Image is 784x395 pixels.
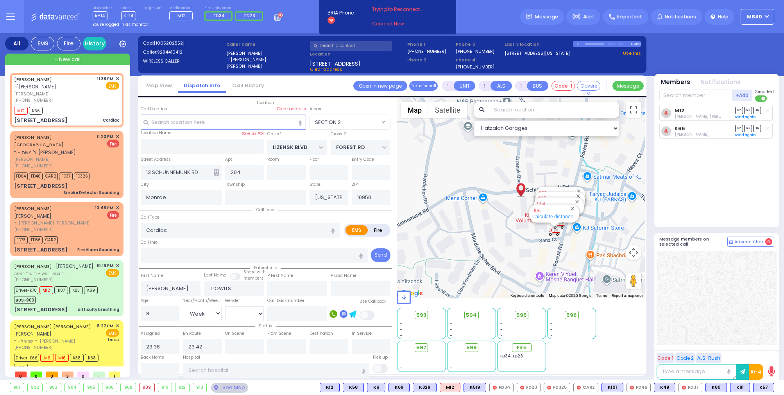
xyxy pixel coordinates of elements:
span: [PHONE_NUMBER] [14,226,53,233]
span: DR [735,107,743,114]
span: Help [718,13,729,20]
span: [1005202552] [154,40,184,46]
span: - [500,327,503,332]
label: From Scene [267,330,291,337]
span: K87 [54,286,68,294]
label: Room [267,156,279,163]
label: Cross 2 [331,131,346,137]
img: red-radio-icon.svg [577,386,581,390]
span: members [243,275,263,281]
div: K329 [413,383,437,392]
label: Turn off text [755,95,768,102]
span: CAR2 [44,236,58,244]
label: Entry Code [352,156,374,163]
span: [PERSON_NAME] [56,263,93,269]
span: K-14 [121,11,136,20]
span: [PHONE_NUMBER] [14,344,53,350]
a: Connect Now [372,20,434,27]
span: Fire [107,140,119,147]
a: Dispatch info [178,82,226,89]
span: Lenox [108,337,119,343]
span: Fire [107,211,119,219]
span: K38 [70,354,84,362]
label: Apt [225,156,232,163]
label: Township [225,181,245,188]
span: 0 [15,372,27,377]
div: FD23 [517,383,541,392]
label: Gender [225,298,240,304]
button: Members [661,78,690,87]
span: 0 [30,372,42,377]
span: - [550,332,553,338]
a: Call History [226,82,270,89]
span: 9294410412 [157,49,183,55]
button: Close [575,187,582,195]
div: [STREET_ADDRESS] [14,117,68,124]
input: Search hospital [183,363,369,378]
label: Night unit [145,6,163,11]
div: FD34 [489,383,514,392]
div: [STREET_ADDRESS] [14,246,68,254]
label: EMS [345,225,368,235]
span: Call type [252,207,278,213]
label: Medic on call [169,6,195,11]
label: ר' [PERSON_NAME] [226,56,307,63]
span: 10:48 PM [95,205,113,211]
label: Cross 1 [267,131,281,137]
label: [PHONE_NUMBER] [456,64,494,70]
span: SECTION 2 [310,115,390,129]
span: 10:19 PM [97,263,113,269]
span: Driver-K78 [14,286,38,294]
span: Phone 2 [407,57,453,63]
img: Google [399,288,425,298]
label: Call Info [141,239,158,246]
button: Drag Pegman onto the map to open Street View [626,273,641,289]
span: ✕ [116,75,119,82]
div: BLS [601,383,623,392]
button: Code-1 [551,81,575,91]
div: All [5,37,29,50]
a: [PERSON_NAME] [14,263,52,269]
button: BUS [527,81,548,91]
span: M12 [177,13,186,19]
label: On Scene [225,330,244,337]
label: Fire units on call [204,6,266,11]
img: Logo [31,12,83,22]
label: Call back number [267,298,304,304]
div: 906 [102,383,117,392]
span: BRIA Phone [328,9,354,16]
span: - [450,332,452,338]
span: KY14 [93,11,107,20]
span: 0 [46,372,58,377]
span: [PERSON_NAME] [14,156,94,163]
div: EMS [31,37,54,50]
span: - [550,321,553,327]
button: Code 2 [675,353,695,363]
span: CAR2 [44,172,58,180]
span: + New call [54,56,81,63]
span: ✕ [116,205,119,211]
label: [PERSON_NAME] [226,50,307,57]
span: Location [253,100,278,106]
div: BLS [413,383,437,392]
a: [PERSON_NAME] [PERSON_NAME] [14,323,91,330]
span: M6 [40,354,54,362]
button: 10-4 [749,364,763,380]
button: Show satellite imagery [428,102,467,118]
button: Send [371,248,390,262]
span: Phone 4 [456,57,502,63]
span: - [450,327,452,332]
label: Cad: [143,40,224,47]
span: MB40 [747,13,762,20]
div: BLS [730,383,750,392]
span: FD37 [59,172,73,180]
label: Use Callback [360,298,387,305]
span: BUS-903 [14,296,36,304]
button: Close [575,192,582,200]
span: K83 [69,286,83,294]
div: K58 [343,383,364,392]
img: red-radio-icon.svg [520,386,524,390]
span: [PHONE_NUMBER] [14,97,53,103]
label: State [310,181,320,188]
div: 912 [175,383,189,392]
